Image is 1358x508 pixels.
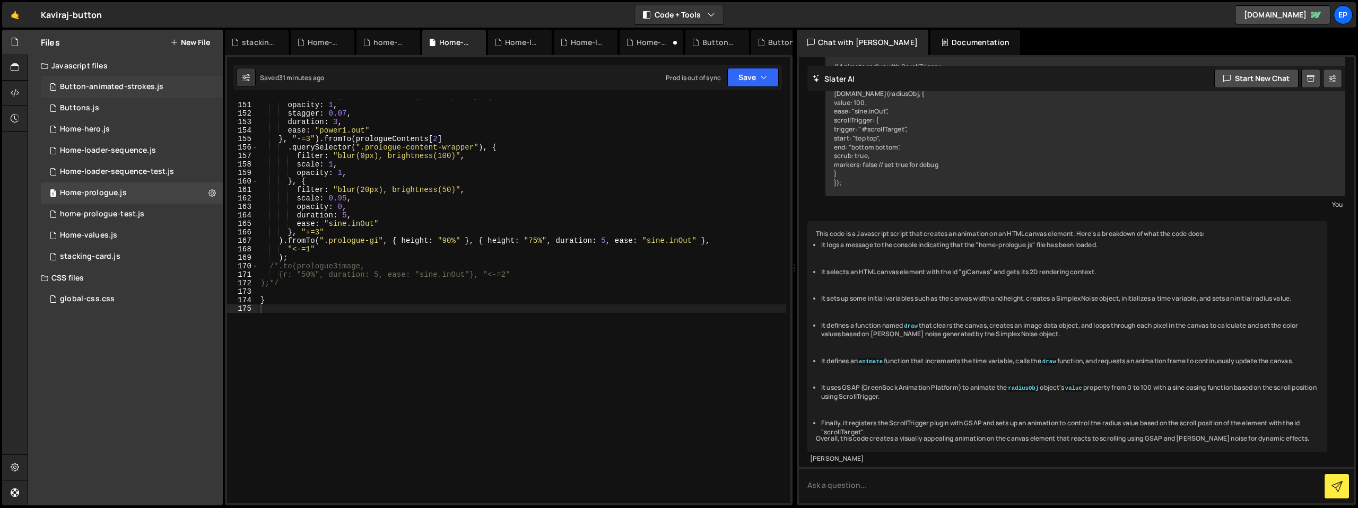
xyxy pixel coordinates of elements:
[227,211,258,220] div: 164
[637,37,671,48] div: Home-hero.js
[41,37,60,48] h2: Files
[571,37,605,48] div: Home-loader-sequence.js
[1041,358,1057,365] code: draw
[768,37,802,48] div: Button-animated-strokes.js
[813,74,855,84] h2: Slater AI
[50,84,56,92] span: 1
[439,37,473,48] div: Home-prologue.js
[821,241,1319,250] li: It logs a message to the console indicating that the "home-prologue.js" file has been loaded.
[810,454,1325,463] div: [PERSON_NAME]
[634,5,724,24] button: Code + Tools
[666,73,721,82] div: Prod is out of sync
[797,30,928,55] div: Chat with [PERSON_NAME]
[227,169,258,177] div: 159
[28,267,223,288] div: CSS files
[821,294,1319,303] li: It sets up some initial variables such as the canvas width and height, creates a SimplexNoise obj...
[903,322,919,330] code: draw
[60,209,144,219] div: home-prologue-test.js
[60,167,174,177] div: Home-loader-sequence-test.js
[227,245,258,253] div: 168
[227,186,258,194] div: 161
[702,37,736,48] div: Buttons.js
[60,294,115,304] div: global-css.css
[227,109,258,118] div: 152
[727,68,779,87] button: Save
[41,119,223,140] div: 16061/43948.js
[227,101,258,109] div: 151
[279,73,324,82] div: 31 minutes ago
[227,203,258,211] div: 163
[41,140,223,161] div: 16061/43594.js
[60,125,110,134] div: Home-hero.js
[41,225,223,246] div: 16061/43950.js
[227,270,258,279] div: 171
[227,304,258,313] div: 175
[227,160,258,169] div: 158
[227,177,258,186] div: 160
[227,220,258,228] div: 165
[227,296,258,304] div: 174
[858,358,884,365] code: animate
[807,221,1327,452] div: This code is a Javascript script that creates an animation on an HTML canvas element. Here's a br...
[821,321,1319,339] li: It defines a function named that clears the canvas, creates an image data object, and loops throu...
[227,126,258,135] div: 154
[60,231,117,240] div: Home-values.js
[60,188,127,198] div: Home-prologue.js
[227,287,258,296] div: 173
[227,228,258,237] div: 166
[227,253,258,262] div: 169
[41,76,223,98] div: 16061/43947.js
[227,194,258,203] div: 162
[1235,5,1330,24] a: [DOMAIN_NAME]
[242,37,276,48] div: stacking-card.js
[227,135,258,143] div: 155
[821,419,1319,437] li: Finally, it registers the ScrollTrigger plugin with GSAP and sets up an animation to control the ...
[1064,384,1083,392] code: value
[170,38,210,47] button: New File
[28,55,223,76] div: Javascript files
[308,37,342,48] div: Home-values.js
[41,8,102,21] div: Kaviraj-button
[41,161,223,182] div: 16061/44088.js
[1214,69,1299,88] button: Start new chat
[41,246,223,267] div: stacking-card.js
[41,182,223,204] div: 16061/43249.js
[821,383,1319,401] li: It uses GSAP (GreenSock Animation Platform) to animate the object's property from 0 to 100 with a...
[227,143,258,152] div: 156
[373,37,407,48] div: home-prologue-test.js
[828,199,1343,210] div: You
[227,237,258,245] div: 167
[60,146,156,155] div: Home-loader-sequence.js
[227,118,258,126] div: 153
[60,103,99,113] div: Buttons.js
[60,252,120,261] div: stacking-card.js
[821,268,1319,277] li: It selects an HTML canvas element with the id "giCanvas" and gets its 2D rendering context.
[60,82,163,92] div: Button-animated-strokes.js
[930,30,1020,55] div: Documentation
[227,279,258,287] div: 172
[41,98,223,119] div: 16061/43050.js
[227,152,258,160] div: 157
[1334,5,1353,24] a: Ep
[227,262,258,270] div: 170
[260,73,324,82] div: Saved
[821,357,1319,366] li: It defines an function that increments the time variable, calls the function, and requests an ani...
[2,2,28,28] a: 🤙
[1007,384,1040,392] code: radiusObj
[41,288,223,310] div: 16061/43261.css
[50,190,56,198] span: 1
[41,204,223,225] div: 16061/44087.js
[505,37,539,48] div: Home-loader-sequence-test.js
